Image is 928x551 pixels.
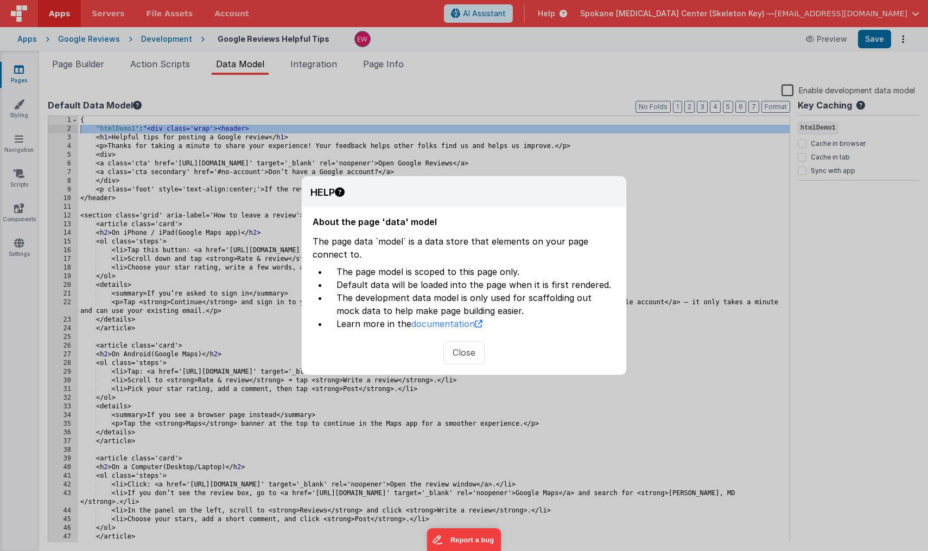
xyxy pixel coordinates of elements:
a: documentation [411,318,482,329]
li: Learn more in the [328,317,615,330]
p: About the page 'data' model [313,207,615,235]
li: The development data model is only used for scaffolding out mock data to help make page building ... [328,291,615,317]
div: HELP [310,185,345,200]
iframe: Marker.io feedback button [427,528,501,551]
button: Close [443,341,485,364]
li: The page model is scoped to this page only. [328,265,615,278]
p: The page data `model` is a data store that elements on your page connect to. [313,235,615,265]
li: Default data will be loaded into the page when it is first rendered. [328,278,615,291]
